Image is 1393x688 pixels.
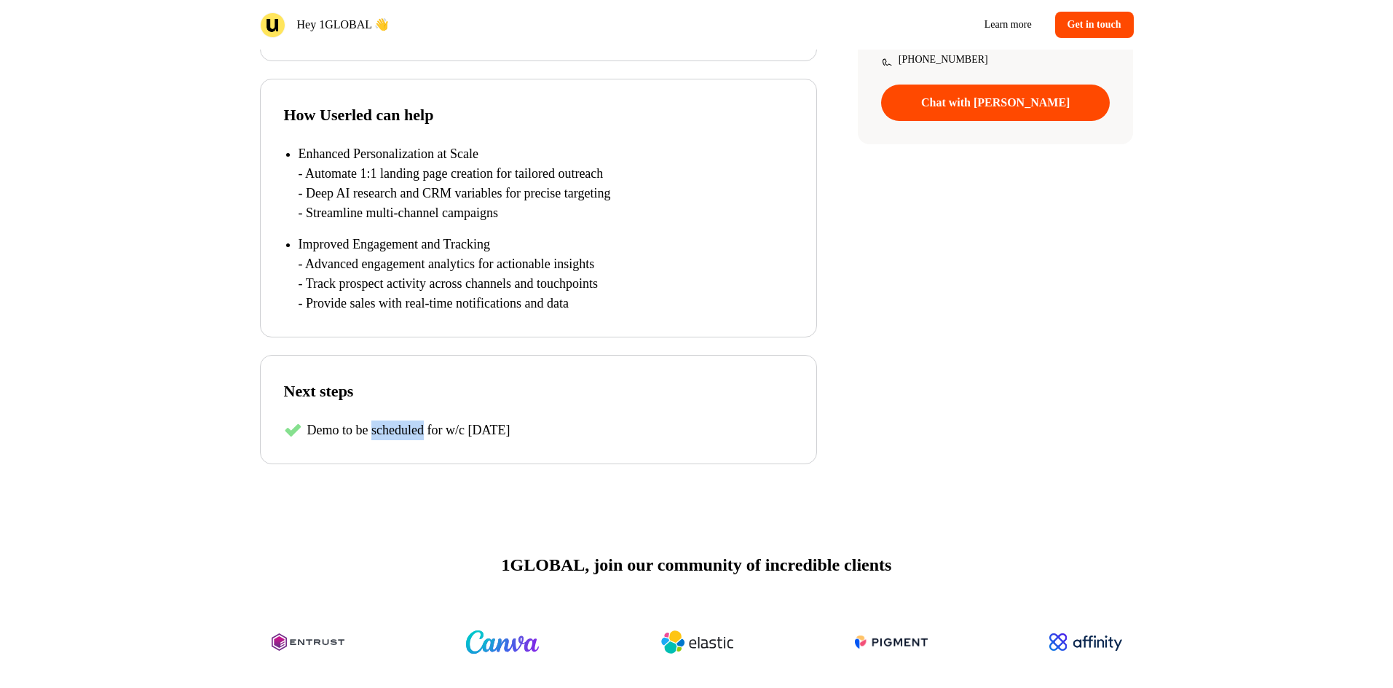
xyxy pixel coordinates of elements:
[297,16,390,34] p: Hey 1GLOBAL 👋
[1055,12,1134,38] a: Get in touch
[299,254,793,274] p: - Advanced engagement analytics for actionable insights
[299,235,793,254] p: Improved Engagement and Tracking
[299,184,793,203] p: - Deep AI research and CRM variables for precise targeting
[299,164,793,184] p: - Automate 1:1 landing page creation for tailored outreach
[284,379,793,403] p: Next steps
[307,421,510,440] p: Demo to be scheduled for w/c [DATE]
[881,85,1110,121] a: Chat with [PERSON_NAME]
[284,103,793,127] p: How Userled can help
[299,144,793,164] p: Enhanced Personalization at Scale
[299,203,793,223] p: - Streamline multi-channel campaigns
[502,552,892,578] p: 1GLOBAL, join our community of incredible clients
[973,12,1043,38] a: Learn more
[899,52,988,67] p: [PHONE_NUMBER]
[299,294,793,313] p: - Provide sales with real-time notifications and data
[299,274,793,294] p: - Track prospect activity across channels and touchpoints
